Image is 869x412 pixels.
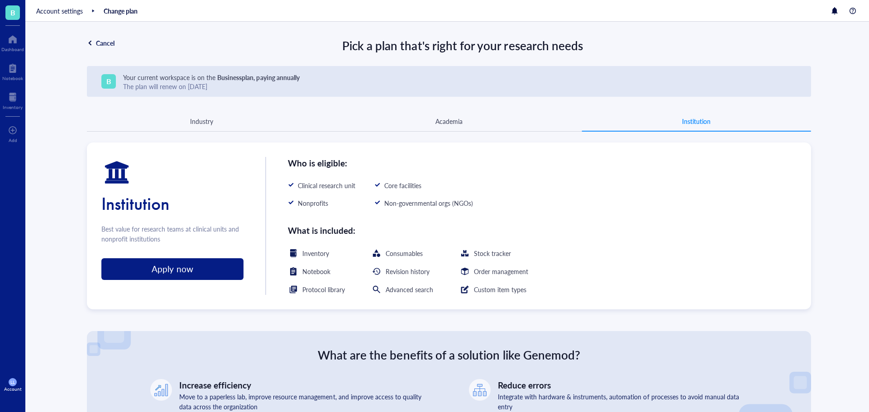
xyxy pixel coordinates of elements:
div: Dashboard [1,47,24,52]
b: Business plan, paying annually [217,73,299,82]
a: Cancel [87,39,114,47]
div: What are the benefits of a solution like Genemod? [150,346,748,365]
div: Non-governmental orgs (NGOs) [384,198,473,208]
div: Clinical research unit [298,180,355,190]
div: Consumables [386,248,423,258]
span: B [106,76,111,87]
img: Left img [87,308,131,356]
div: Add [9,137,17,143]
a: Account settings [36,7,83,15]
div: Pick a plan that's right for your research needs [114,36,811,55]
div: Increase efficiency [179,379,429,392]
div: Reduce errors [498,379,748,392]
div: Revision history [386,266,430,276]
span: LL [10,379,15,385]
a: Notebook [2,61,23,81]
div: Custom item types [474,284,526,294]
div: Industry [190,116,213,126]
div: Core facilities [384,180,421,190]
div: Protocol library [302,284,345,294]
div: Account [4,386,22,392]
div: Apply now [152,263,193,275]
div: Who is eligible: [288,157,424,170]
div: Move to a paperless lab, improve resource management, and improve access to quality data across t... [179,392,429,412]
img: Reduce errors [473,384,487,396]
div: Your current workspace is on the [123,72,300,82]
div: Nonprofits [298,198,328,208]
div: Academia [435,116,463,126]
a: Apply now [101,258,244,280]
div: Advanced search [386,284,433,294]
div: Institution [682,116,711,126]
div: Change plan [104,7,138,15]
div: Notebook [2,76,23,81]
div: What is included: [288,224,534,237]
div: The plan will renew on [DATE] [123,82,300,90]
div: Integrate with hardware & instruments, automation of processes to avoid manual data entry [498,392,748,412]
div: Cancel [96,39,115,47]
div: Inventory [3,104,23,110]
span: B [10,7,15,18]
a: Dashboard [1,32,24,52]
div: Order management [474,266,528,276]
img: Increase efficiency [154,384,168,396]
a: Inventory [3,90,23,110]
div: Best value for research teams at clinical units and nonprofit institutions [101,224,244,244]
div: Notebook [302,266,330,276]
div: Inventory [302,248,329,258]
div: Stock tracker [474,248,511,258]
